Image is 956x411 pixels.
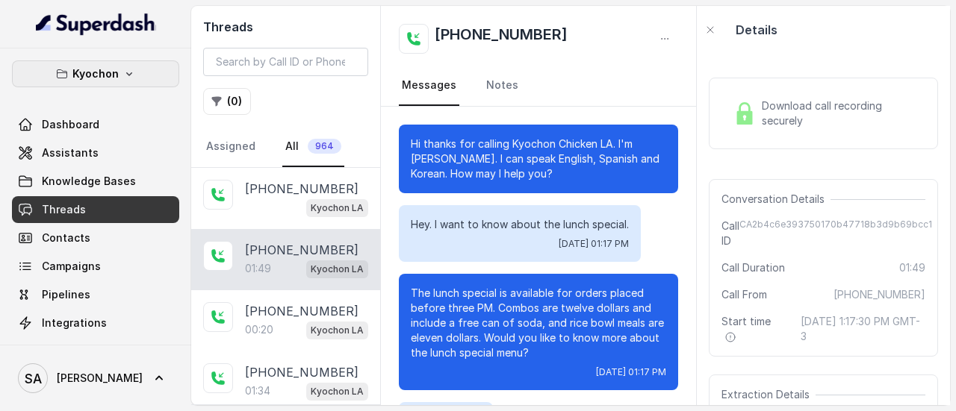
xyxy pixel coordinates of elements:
[801,314,925,344] span: [DATE] 1:17:30 PM GMT-3
[308,139,341,154] span: 964
[245,180,358,198] p: [PHONE_NUMBER]
[596,366,666,378] span: [DATE] 01:17 PM
[36,12,156,36] img: light.svg
[42,287,90,302] span: Pipelines
[762,98,919,128] span: Download call recording securely
[203,18,368,36] h2: Threads
[12,111,179,138] a: Dashboard
[311,201,364,216] p: Kyochon LA
[411,137,666,181] p: Hi thanks for calling Kyochon Chicken LA. I'm [PERSON_NAME]. I can speak English, Spanish and Kor...
[739,219,932,248] span: CA2b4c6e393750170b47718b3d9b69bcc1
[42,202,86,217] span: Threads
[12,196,179,223] a: Threads
[12,168,179,195] a: Knowledge Bases
[245,302,358,320] p: [PHONE_NUMBER]
[311,384,364,399] p: Kyochon LA
[72,65,119,83] p: Kyochon
[42,117,99,132] span: Dashboard
[311,262,364,277] p: Kyochon LA
[435,24,568,54] h2: [PHONE_NUMBER]
[559,238,629,250] span: [DATE] 01:17 PM
[12,253,179,280] a: Campaigns
[721,260,785,275] span: Call Duration
[12,139,179,166] a: Assistants
[721,192,831,207] span: Conversation Details
[721,287,767,302] span: Call From
[399,66,678,106] nav: Tabs
[245,322,273,337] p: 00:20
[42,230,90,245] span: Contacts
[733,102,756,125] img: Lock Icon
[203,127,258,167] a: Assigned
[12,338,179,365] a: API Settings
[245,383,270,398] p: 01:34
[245,241,358,259] p: [PHONE_NUMBER]
[42,145,99,160] span: Assistants
[42,259,101,274] span: Campaigns
[42,174,136,189] span: Knowledge Bases
[42,344,107,359] span: API Settings
[721,314,789,344] span: Start time
[203,127,368,167] nav: Tabs
[25,371,42,386] text: SA
[57,371,143,386] span: [PERSON_NAME]
[203,48,368,76] input: Search by Call ID or Phone Number
[399,66,459,106] a: Messages
[12,225,179,251] a: Contacts
[42,316,107,330] span: Integrations
[411,217,629,232] p: Hey. I want to know about the lunch special.
[899,260,925,275] span: 01:49
[12,357,179,399] a: [PERSON_NAME]
[12,281,179,308] a: Pipelines
[12,310,179,336] a: Integrations
[203,88,251,115] button: (0)
[311,323,364,338] p: Kyochon LA
[282,127,344,167] a: All964
[736,21,777,39] p: Details
[411,286,666,360] p: The lunch special is available for orders placed before three PM. Combos are twelve dollars and i...
[245,363,358,381] p: [PHONE_NUMBER]
[483,66,521,106] a: Notes
[721,219,739,248] span: Call ID
[721,387,816,402] span: Extraction Details
[12,60,179,87] button: Kyochon
[245,261,271,276] p: 01:49
[834,287,925,302] span: [PHONE_NUMBER]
